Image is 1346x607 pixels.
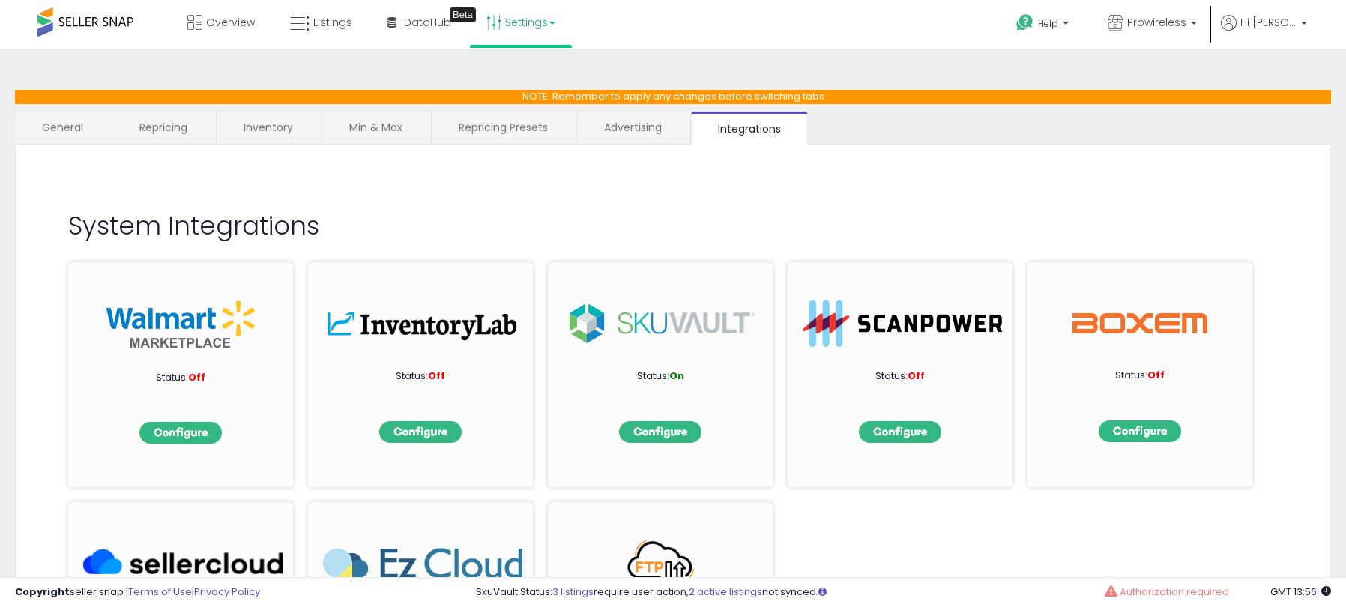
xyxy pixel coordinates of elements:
p: Status: [106,371,256,385]
img: EzCloud_266x63.png [323,540,522,587]
img: inv.png [323,300,522,347]
span: Off [188,370,205,384]
a: Advertising [577,112,689,143]
a: Min & Max [322,112,429,143]
div: Tooltip anchor [450,7,476,22]
a: Help [1004,2,1084,49]
span: Hi [PERSON_NAME] [1240,15,1297,30]
a: Inventory [217,112,320,143]
p: Status: [1065,369,1215,383]
p: Status: [585,369,735,384]
p: Status: [345,369,495,384]
p: Status: [825,369,975,384]
a: 3 listings [552,585,594,599]
span: Listings [313,15,352,30]
img: SellerCloud_266x63.png [83,540,283,587]
img: configbtn.png [1099,420,1181,442]
span: 2025-10-9 13:56 GMT [1270,585,1331,599]
span: Overview [206,15,255,30]
a: 2 active listings [689,585,762,599]
img: sku.png [563,300,762,347]
i: Get Help [1015,13,1034,32]
a: Integrations [691,112,808,145]
div: SkuVault Status: require user action, not synced. [476,585,1331,600]
div: seller snap | | [15,585,260,600]
img: ScanPower-logo.png [803,300,1002,347]
img: FTP_266x63.png [563,540,762,587]
span: DataHub [404,15,451,30]
h2: System Integrations [68,212,1278,240]
img: configbtn.png [859,421,941,443]
a: Hi [PERSON_NAME] [1221,15,1307,49]
span: Authorization required [1120,585,1229,599]
a: General [15,112,111,143]
span: Help [1038,17,1058,30]
span: Off [428,369,445,383]
span: Off [1147,368,1165,382]
a: Repricing [112,112,214,143]
i: Click here to read more about un-synced listings. [818,587,827,597]
a: Privacy Policy [194,585,260,599]
strong: Copyright [15,585,70,599]
p: NOTE: Remember to apply any changes before switching tabs [15,90,1331,104]
img: Boxem Logo [1072,300,1207,347]
a: Repricing Presets [432,112,575,143]
a: Terms of Use [128,585,192,599]
span: On [669,369,684,383]
img: configbtn.png [139,422,222,444]
img: configbtn.png [619,421,701,443]
img: walmart_int.png [106,300,256,348]
span: Off [908,369,925,383]
span: Prowireless [1127,15,1186,30]
img: configbtn.png [379,421,462,443]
